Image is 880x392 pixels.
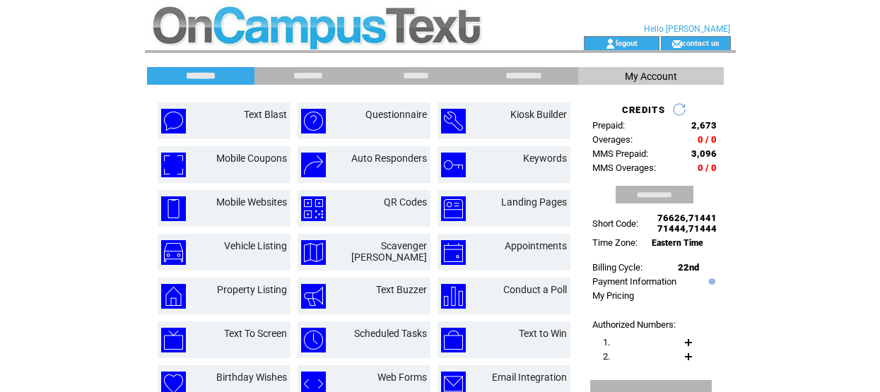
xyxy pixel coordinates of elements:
img: help.gif [705,278,715,285]
span: Time Zone: [592,237,638,248]
a: Scheduled Tasks [354,328,427,339]
a: contact us [682,38,720,47]
img: scavenger-hunt.png [301,240,326,265]
span: Billing Cycle: [592,262,643,273]
a: Mobile Coupons [216,153,287,164]
img: property-listing.png [161,284,186,309]
img: questionnaire.png [301,109,326,133]
img: mobile-websites.png [161,196,186,221]
img: appointments.png [441,240,466,265]
span: 1. [603,337,610,348]
img: text-to-screen.png [161,328,186,352]
a: Web Forms [377,372,427,383]
a: Vehicle Listing [224,240,287,251]
span: 3,096 [691,148,717,159]
span: 0 / 0 [698,134,717,145]
img: keywords.png [441,153,466,177]
a: Text Blast [244,109,287,120]
a: logout [616,38,638,47]
img: account_icon.gif [605,38,616,49]
img: mobile-coupons.png [161,153,186,177]
span: 76626,71441 71444,71444 [657,213,717,234]
span: 2,673 [691,120,717,131]
span: Overages: [592,134,633,145]
img: conduct-a-poll.png [441,284,466,309]
a: My Pricing [592,290,634,301]
span: CREDITS [622,105,665,115]
img: qr-codes.png [301,196,326,221]
a: Landing Pages [501,196,567,208]
span: 0 / 0 [698,162,717,173]
a: Birthday Wishes [216,372,287,383]
span: Prepaid: [592,120,625,131]
span: MMS Prepaid: [592,148,648,159]
img: kiosk-builder.png [441,109,466,133]
img: text-buzzer.png [301,284,326,309]
a: Email Integration [492,372,567,383]
span: My Account [625,71,677,82]
span: MMS Overages: [592,162,656,173]
img: text-blast.png [161,109,186,133]
span: Authorized Numbers: [592,319,676,330]
a: Payment Information [592,276,676,287]
a: Text to Win [519,328,567,339]
img: scheduled-tasks.png [301,328,326,352]
a: Kiosk Builder [510,109,567,120]
a: Text To Screen [224,328,287,339]
a: Conduct a Poll [503,284,567,295]
a: Auto Responders [351,153,427,164]
a: Text Buzzer [376,284,427,295]
img: contact_us_icon.gif [671,38,682,49]
img: auto-responders.png [301,153,326,177]
a: Mobile Websites [216,196,287,208]
a: Questionnaire [365,109,427,120]
span: Eastern Time [652,238,703,248]
span: 22nd [678,262,699,273]
img: vehicle-listing.png [161,240,186,265]
a: Appointments [505,240,567,251]
img: text-to-win.png [441,328,466,352]
a: Keywords [523,153,567,164]
a: Property Listing [217,284,287,295]
span: 2. [603,351,610,362]
a: Scavenger [PERSON_NAME] [351,240,427,263]
span: Short Code: [592,218,638,229]
a: QR Codes [384,196,427,208]
img: landing-pages.png [441,196,466,221]
span: Hello [PERSON_NAME] [644,24,730,34]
